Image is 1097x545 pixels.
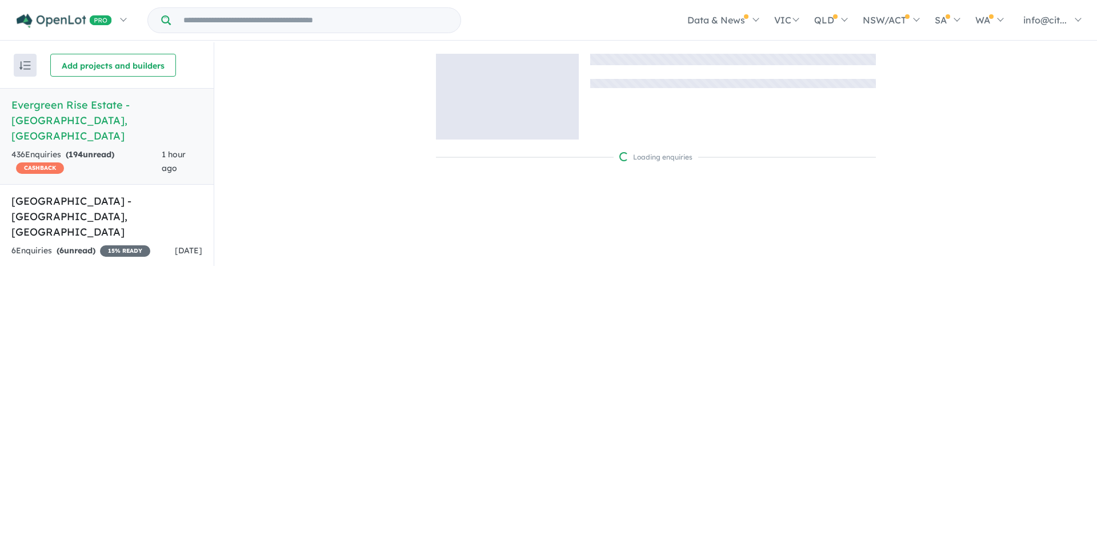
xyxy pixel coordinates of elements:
[17,14,112,28] img: Openlot PRO Logo White
[162,149,186,173] span: 1 hour ago
[59,245,64,256] span: 6
[16,162,64,174] span: CASHBACK
[11,97,202,144] h5: Evergreen Rise Estate - [GEOGRAPHIC_DATA] , [GEOGRAPHIC_DATA]
[50,54,176,77] button: Add projects and builders
[175,245,202,256] span: [DATE]
[619,152,692,163] div: Loading enquiries
[57,245,95,256] strong: ( unread)
[19,61,31,70] img: sort.svg
[11,193,202,240] h5: [GEOGRAPHIC_DATA] - [GEOGRAPHIC_DATA] , [GEOGRAPHIC_DATA]
[173,8,458,33] input: Try estate name, suburb, builder or developer
[66,149,114,160] strong: ( unread)
[69,149,83,160] span: 194
[11,148,162,176] div: 436 Enquir ies
[100,245,150,257] span: 15 % READY
[11,244,150,258] div: 6 Enquir ies
[1023,14,1067,26] span: info@cit...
